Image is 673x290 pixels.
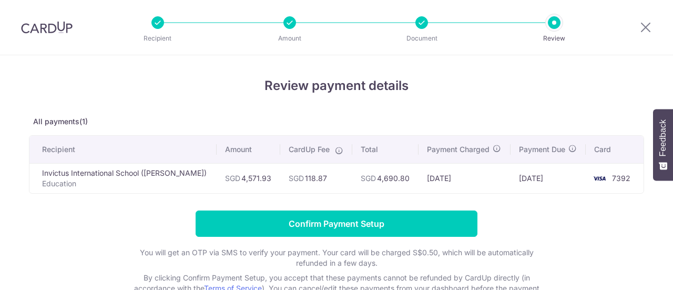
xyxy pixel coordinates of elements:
[29,136,217,163] th: Recipient
[289,174,304,183] span: SGD
[419,163,510,193] td: [DATE]
[42,178,208,189] p: Education
[352,163,419,193] td: 4,690.80
[196,211,477,237] input: Confirm Payment Setup
[515,33,593,44] p: Review
[658,119,668,156] span: Feedback
[511,163,586,193] td: [DATE]
[119,33,197,44] p: Recipient
[217,163,280,193] td: 4,571.93
[612,174,630,183] span: 7392
[217,136,280,163] th: Amount
[280,163,352,193] td: 118.87
[29,116,644,127] p: All payments(1)
[225,174,240,183] span: SGD
[251,33,329,44] p: Amount
[126,247,547,268] p: You will get an OTP via SMS to verify your payment. Your card will be charged S$0.50, which will ...
[21,21,73,34] img: CardUp
[519,144,565,155] span: Payment Due
[361,174,376,183] span: SGD
[352,136,419,163] th: Total
[589,172,610,185] img: <span class="translation_missing" title="translation missing: en.account_steps.new_confirm_form.b...
[586,136,644,163] th: Card
[427,144,490,155] span: Payment Charged
[289,144,330,155] span: CardUp Fee
[29,76,644,95] h4: Review payment details
[653,109,673,181] button: Feedback - Show survey
[29,163,217,193] td: Invictus International School ([PERSON_NAME])
[383,33,461,44] p: Document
